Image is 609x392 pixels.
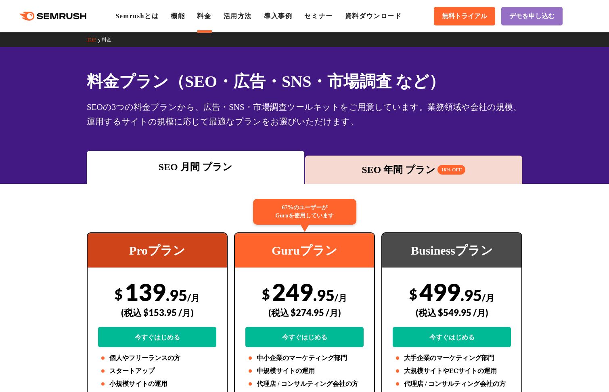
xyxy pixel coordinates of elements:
li: 個人やフリーランスの方 [98,353,216,363]
a: 今すぐはじめる [245,327,364,347]
span: /月 [482,292,494,303]
a: 無料トライアル [434,7,495,25]
span: .95 [313,286,335,304]
span: .95 [166,286,187,304]
a: デモを申し込む [501,7,563,25]
div: SEO 年間 プラン [309,162,519,177]
li: スタートアップ [98,366,216,376]
span: 16% OFF [437,165,465,175]
li: 大規模サイトやECサイトの運用 [393,366,511,376]
a: 今すぐはじめる [98,327,216,347]
div: Proプラン [88,233,227,268]
div: (税込 $549.95 /月) [393,298,511,327]
span: /月 [335,292,347,303]
a: 導入事例 [264,13,292,19]
li: 代理店 / コンサルティング会社の方 [245,379,364,389]
div: Guruプラン [235,233,374,268]
div: 499 [393,278,511,347]
li: 小規模サイトの運用 [98,379,216,389]
span: 無料トライアル [442,12,487,21]
a: 料金 [102,37,117,42]
span: $ [262,286,270,302]
div: SEOの3つの料金プランから、広告・SNS・市場調査ツールキットをご用意しています。業務領域や会社の規模、運用するサイトの規模に応じて最適なプランをお選びいただけます。 [87,100,522,129]
a: セミナー [304,13,333,19]
div: 67%のユーザーが Guruを使用しています [253,199,356,225]
a: 今すぐはじめる [393,327,511,347]
div: (税込 $274.95 /月) [245,298,364,327]
div: SEO 月間 プラン [91,160,300,174]
li: 大手企業のマーケティング部門 [393,353,511,363]
a: Semrushとは [115,13,159,19]
a: TOP [87,37,102,42]
span: $ [409,286,417,302]
div: (税込 $153.95 /月) [98,298,216,327]
li: 中規模サイトの運用 [245,366,364,376]
div: 249 [245,278,364,347]
a: 料金 [197,13,211,19]
span: .95 [460,286,482,304]
span: /月 [187,292,200,303]
a: 資料ダウンロード [345,13,402,19]
li: 代理店 / コンサルティング会社の方 [393,379,511,389]
a: 活用方法 [224,13,252,19]
a: 機能 [171,13,185,19]
div: Businessプラン [382,233,521,268]
span: $ [115,286,123,302]
li: 中小企業のマーケティング部門 [245,353,364,363]
h1: 料金プラン（SEO・広告・SNS・市場調査 など） [87,70,522,93]
div: 139 [98,278,216,347]
span: デモを申し込む [509,12,555,21]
